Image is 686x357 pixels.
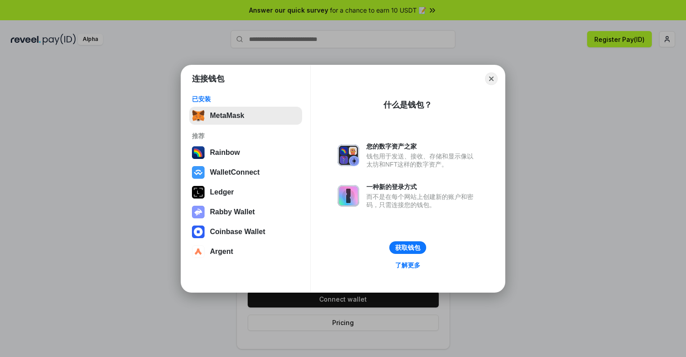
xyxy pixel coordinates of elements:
div: Ledger [210,188,234,196]
div: 已安装 [192,95,299,103]
img: svg+xml,%3Csvg%20xmlns%3D%22http%3A%2F%2Fwww.w3.org%2F2000%2Fsvg%22%20fill%3D%22none%22%20viewBox... [338,145,359,166]
img: svg+xml,%3Csvg%20width%3D%22120%22%20height%3D%22120%22%20viewBox%3D%220%200%20120%20120%22%20fil... [192,146,205,159]
div: Rainbow [210,149,240,157]
img: svg+xml,%3Csvg%20xmlns%3D%22http%3A%2F%2Fwww.w3.org%2F2000%2Fsvg%22%20fill%3D%22none%22%20viewBox... [338,185,359,207]
button: Argent [189,243,302,261]
h1: 连接钱包 [192,73,224,84]
div: WalletConnect [210,168,260,176]
button: WalletConnect [189,163,302,181]
button: Rainbow [189,144,302,162]
img: svg+xml,%3Csvg%20width%3D%2228%22%20height%3D%2228%22%20viewBox%3D%220%200%2028%2028%22%20fill%3D... [192,226,205,238]
div: Coinbase Wallet [210,228,265,236]
img: svg+xml,%3Csvg%20xmlns%3D%22http%3A%2F%2Fwww.w3.org%2F2000%2Fsvg%22%20fill%3D%22none%22%20viewBox... [192,206,205,218]
div: 您的数字资产之家 [366,142,478,150]
div: 获取钱包 [395,244,420,252]
div: 而不是在每个网站上创建新的账户和密码，只需连接您的钱包。 [366,193,478,209]
button: Rabby Wallet [189,203,302,221]
div: 钱包用于发送、接收、存储和显示像以太坊和NFT这样的数字资产。 [366,152,478,168]
div: 了解更多 [395,261,420,269]
button: MetaMask [189,107,302,125]
img: svg+xml,%3Csvg%20fill%3D%22none%22%20height%3D%2233%22%20viewBox%3D%220%200%2035%2033%22%20width%... [192,109,205,122]
img: svg+xml,%3Csvg%20width%3D%2228%22%20height%3D%2228%22%20viewBox%3D%220%200%2028%2028%22%20fill%3D... [192,166,205,179]
div: 推荐 [192,132,299,140]
div: 一种新的登录方式 [366,183,478,191]
button: Close [485,72,498,85]
button: 获取钱包 [389,241,426,254]
div: 什么是钱包？ [383,99,432,110]
img: svg+xml,%3Csvg%20xmlns%3D%22http%3A%2F%2Fwww.w3.org%2F2000%2Fsvg%22%20width%3D%2228%22%20height%3... [192,186,205,199]
div: Argent [210,248,233,256]
div: Rabby Wallet [210,208,255,216]
button: Coinbase Wallet [189,223,302,241]
img: svg+xml,%3Csvg%20width%3D%2228%22%20height%3D%2228%22%20viewBox%3D%220%200%2028%2028%22%20fill%3D... [192,245,205,258]
button: Ledger [189,183,302,201]
a: 了解更多 [390,259,426,271]
div: MetaMask [210,112,244,120]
